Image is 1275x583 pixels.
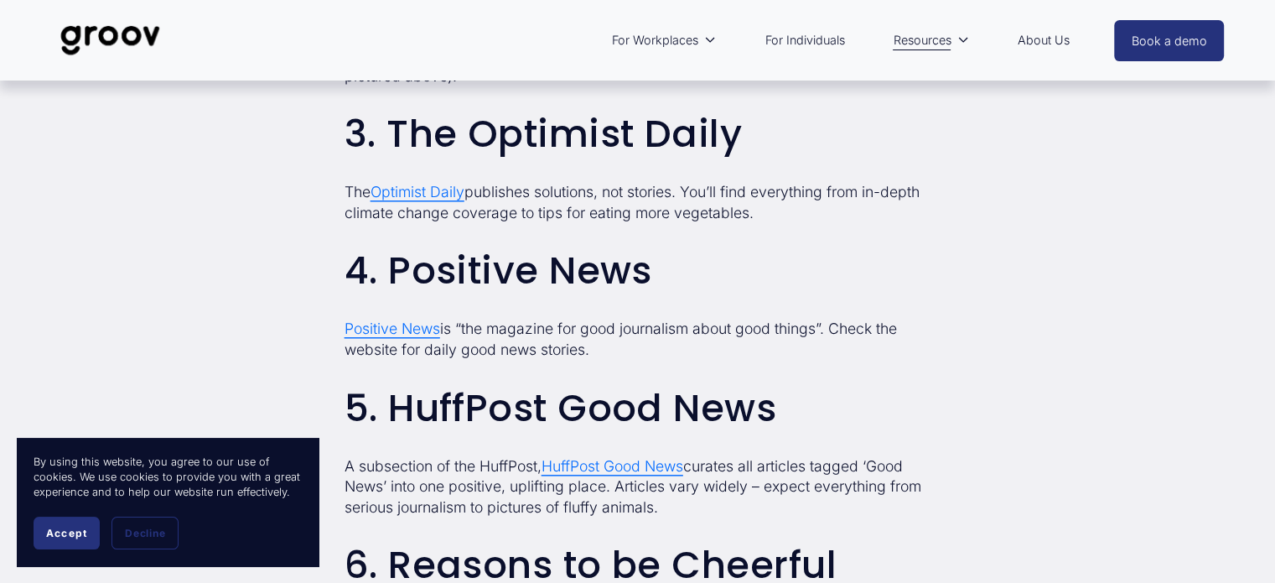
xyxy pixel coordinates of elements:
[612,29,698,51] span: For Workplaces
[345,456,931,518] p: A subsection of the HuffPost, curates all articles tagged ‘Good News’ into one positive, upliftin...
[756,21,853,60] a: For Individuals
[51,13,169,68] img: Groov | Unlock Human Potential at Work and in Life
[371,183,464,200] a: Optimist Daily
[345,250,931,292] h2: 4. Positive News
[345,320,440,337] a: Positive News
[345,182,931,223] p: The publishes solutions, not stories. You’ll find everything from in-depth climate change coverag...
[604,21,725,60] a: folder dropdown
[1114,20,1225,61] a: Book a demo
[542,457,683,475] a: HuffPost Good News
[884,21,977,60] a: folder dropdown
[111,517,179,549] button: Decline
[46,527,87,539] span: Accept
[17,438,319,566] section: Cookie banner
[1009,21,1078,60] a: About Us
[893,29,951,51] span: Resources
[125,527,165,539] span: Decline
[345,388,931,429] h2: 5. HuffPost Good News
[34,455,302,500] p: By using this website, you agree to our use of cookies. We use cookies to provide you with a grea...
[345,113,931,155] h2: 3. The Optimist Daily
[345,319,931,360] p: is “the magazine for good journalism about good things”. Check the website for daily good news st...
[34,517,100,549] button: Accept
